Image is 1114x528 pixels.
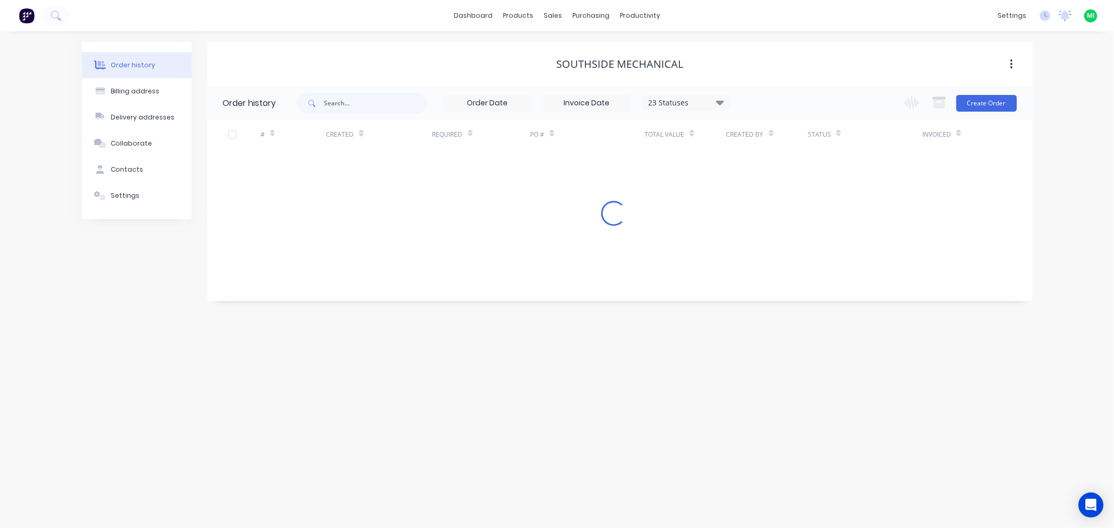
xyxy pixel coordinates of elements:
[82,78,192,104] button: Billing address
[111,61,155,70] div: Order history
[82,52,192,78] button: Order history
[642,97,730,109] div: 23 Statuses
[922,130,951,139] div: Invoiced
[432,130,463,139] div: Required
[223,97,276,110] div: Order history
[808,120,922,149] div: Status
[556,58,683,70] div: Southside Mechanical
[111,191,139,200] div: Settings
[808,130,831,139] div: Status
[992,8,1031,23] div: settings
[530,130,544,139] div: PO #
[19,8,34,23] img: Factory
[538,8,567,23] div: sales
[444,95,532,111] input: Order Date
[111,113,174,122] div: Delivery addresses
[567,8,615,23] div: purchasing
[956,95,1017,112] button: Create Order
[326,120,432,149] div: Created
[82,183,192,209] button: Settings
[644,120,726,149] div: Total Value
[922,120,988,149] div: Invoiced
[432,120,531,149] div: Required
[82,157,192,183] button: Contacts
[644,130,684,139] div: Total Value
[726,120,808,149] div: Created By
[111,139,152,148] div: Collaborate
[530,120,644,149] div: PO #
[498,8,538,23] div: products
[261,120,326,149] div: #
[449,8,498,23] a: dashboard
[543,95,631,111] input: Invoice Date
[1087,11,1095,20] span: MI
[615,8,665,23] div: productivity
[324,93,428,114] input: Search...
[82,104,192,130] button: Delivery addresses
[261,130,265,139] div: #
[326,130,354,139] div: Created
[111,165,143,174] div: Contacts
[82,130,192,157] button: Collaborate
[111,87,159,96] div: Billing address
[1078,493,1104,518] div: Open Intercom Messenger
[726,130,764,139] div: Created By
